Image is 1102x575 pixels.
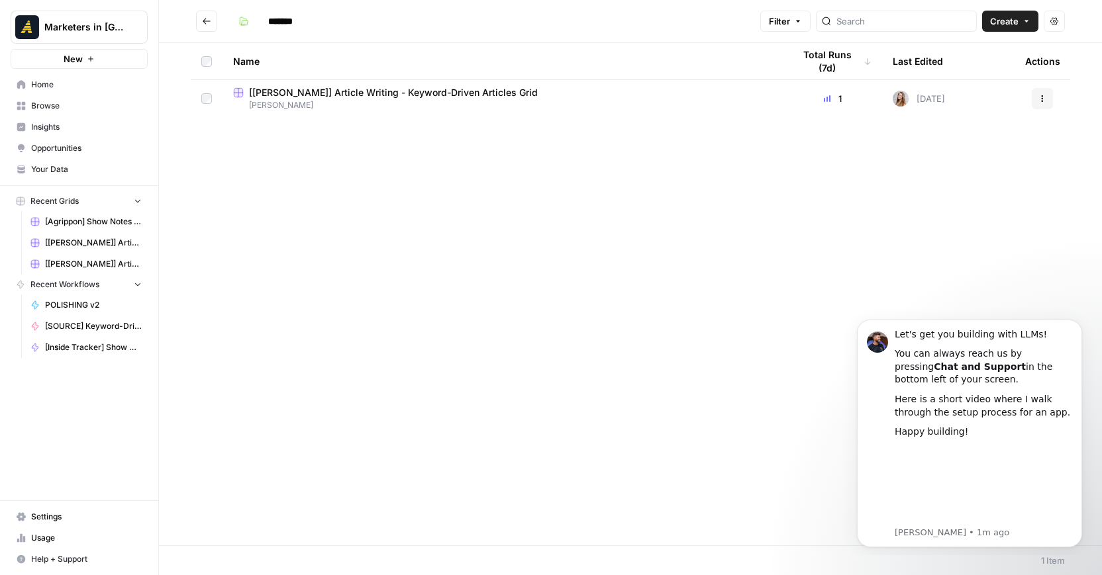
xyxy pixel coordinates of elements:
a: [[PERSON_NAME]] Article Writing - Keyword-Driven Articles Grid[PERSON_NAME] [233,86,772,111]
span: Recent Workflows [30,279,99,290]
button: Help + Support [11,549,148,570]
button: Filter [760,11,811,32]
a: [[PERSON_NAME]] Article Writing - Keyword-Driven Articles Grid [25,253,148,275]
span: Settings [31,511,142,523]
iframe: youtube [58,138,235,217]
a: Opportunities [11,138,148,159]
a: POLISHING v2 [25,294,148,316]
span: Recent Grids [30,195,79,207]
a: Home [11,74,148,95]
span: Create [990,15,1019,28]
div: 1 Item [1041,554,1065,567]
span: [[PERSON_NAME]] Article Writing - Keyword-Driven Articles Grid [45,237,142,249]
a: Browse [11,95,148,116]
div: Last Edited [893,43,943,79]
button: Recent Workflows [11,275,148,294]
span: New [64,52,83,66]
span: [Agrippon] Show Notes Grid [45,216,142,228]
button: Go back [196,11,217,32]
div: Name [233,43,772,79]
iframe: Intercom notifications message [837,308,1102,555]
span: Filter [769,15,790,28]
span: Home [31,79,142,91]
a: Usage [11,527,148,549]
img: Marketers in Demand Logo [15,15,39,39]
button: Recent Grids [11,191,148,211]
button: New [11,49,148,69]
span: [SOURCE] Keyword-Driven Article: Feedback & Polishing [45,320,142,332]
span: Your Data [31,163,142,175]
span: [PERSON_NAME] [233,99,772,111]
span: POLISHING v2 [45,299,142,311]
button: Create [982,11,1038,32]
span: Usage [31,532,142,544]
span: Browse [31,100,142,112]
a: [SOURCE] Keyword-Driven Article: Feedback & Polishing [25,316,148,337]
span: Opportunities [31,142,142,154]
a: Your Data [11,159,148,180]
div: Total Runs (7d) [793,43,872,79]
div: [DATE] [893,91,945,107]
span: [[PERSON_NAME]] Article Writing - Keyword-Driven Articles Grid [45,258,142,270]
a: [Agrippon] Show Notes Grid [25,211,148,232]
a: [[PERSON_NAME]] Article Writing - Keyword-Driven Articles Grid [25,232,148,253]
div: Actions [1025,43,1060,79]
a: [Inside Tracker] Show Notes [25,337,148,358]
span: [[PERSON_NAME]] Article Writing - Keyword-Driven Articles Grid [249,86,538,99]
span: Insights [31,121,142,133]
a: Settings [11,506,148,527]
a: Insights [11,116,148,138]
img: kuys64wq30ic8smehvb70tdiqcha [893,91,909,107]
span: Help + Support [31,553,142,565]
span: [Inside Tracker] Show Notes [45,341,142,353]
span: Marketers in [GEOGRAPHIC_DATA] [44,21,125,34]
button: Workspace: Marketers in Demand [11,11,148,44]
input: Search [836,15,971,28]
p: Message from Steven, sent 1m ago [58,219,235,231]
div: 1 [793,92,872,105]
